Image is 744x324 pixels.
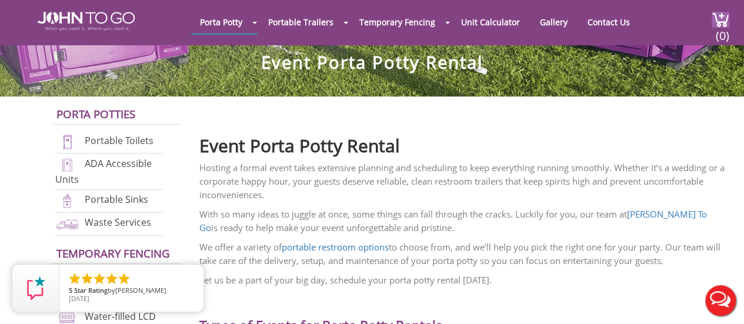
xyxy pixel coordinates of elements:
[712,12,729,28] img: cart a
[531,11,576,34] a: Gallery
[55,216,80,232] img: waste-services-new.png
[697,277,744,324] button: Live Chat
[56,246,170,260] a: Temporary Fencing
[117,272,131,286] li: 
[259,11,342,34] a: Portable Trailers
[92,272,106,286] li: 
[579,11,639,34] a: Contact Us
[38,12,135,31] img: JOHN to go
[199,208,707,233] span: With so many ideas to juggle at once, some things can fall through the cracks. Luckily for you, o...
[85,216,151,229] a: Waste Services
[74,286,108,295] span: Star Rating
[351,11,444,34] a: Temporary Fencing
[85,134,154,147] a: Portable Toilets
[69,286,72,295] span: 5
[55,157,151,186] a: ADA Accessible Units
[199,274,492,286] span: Let us be a part of your big day, schedule your porta potty rental [DATE].
[715,18,729,44] span: (0)
[452,11,529,34] a: Unit Calculator
[68,272,82,286] li: 
[85,193,148,206] a: Portable Sinks
[69,287,194,295] span: by
[282,241,389,253] a: portable restroom options
[55,193,80,209] img: portable-sinks-new.png
[199,130,726,155] h2: Event Porta Potty Rental
[55,157,80,173] img: ADA-units-new.png
[55,134,80,150] img: portable-toilets-new.png
[115,286,166,295] span: [PERSON_NAME]
[56,106,135,121] a: Porta Potties
[24,276,48,300] img: Review Rating
[191,11,251,34] a: Porta Potty
[80,272,94,286] li: 
[105,272,119,286] li: 
[69,294,89,303] span: [DATE]
[199,241,720,266] span: We offer a variety of to choose from, and we’ll help you pick the right one for your party. Our t...
[199,162,725,201] span: Hosting a formal event takes extensive planning and scheduling to keep everything running smoothl...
